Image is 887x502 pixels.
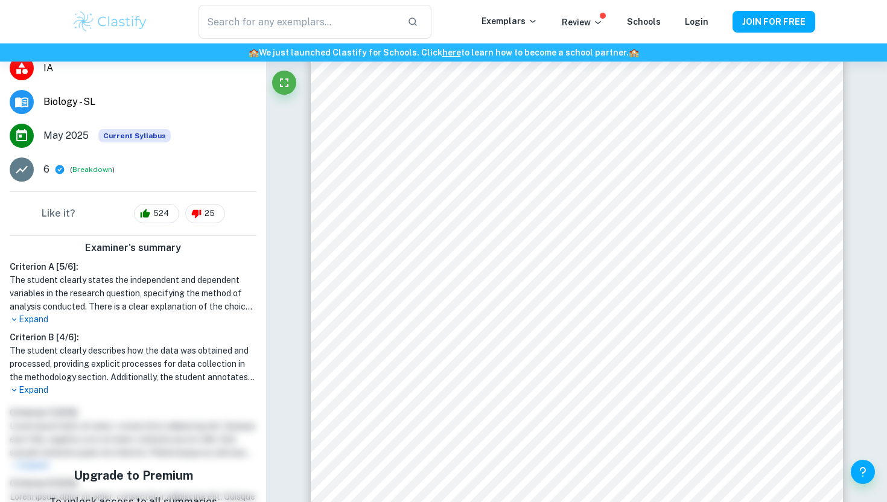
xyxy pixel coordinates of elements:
[482,14,538,28] p: Exemplars
[10,313,256,326] p: Expand
[70,164,115,176] span: ( )
[10,331,256,344] h6: Criterion B [ 4 / 6 ]:
[851,460,875,484] button: Help and Feedback
[733,11,815,33] button: JOIN FOR FREE
[98,129,171,142] span: Current Syllabus
[199,5,398,39] input: Search for any exemplars...
[49,466,217,485] h5: Upgrade to Premium
[627,17,661,27] a: Schools
[629,48,639,57] span: 🏫
[43,162,49,177] p: 6
[5,241,261,255] h6: Examiner's summary
[442,48,461,57] a: here
[147,208,176,220] span: 524
[10,384,256,396] p: Expand
[72,10,148,34] img: Clastify logo
[562,16,603,29] p: Review
[98,129,171,142] div: This exemplar is based on the current syllabus. Feel free to refer to it for inspiration/ideas wh...
[43,61,256,75] span: IA
[43,95,256,109] span: Biology - SL
[198,208,221,220] span: 25
[134,204,179,223] div: 524
[42,206,75,221] h6: Like it?
[72,164,112,175] button: Breakdown
[10,344,256,384] h1: The student clearly describes how the data was obtained and processed, providing explicit process...
[10,260,256,273] h6: Criterion A [ 5 / 6 ]:
[249,48,259,57] span: 🏫
[185,204,225,223] div: 25
[43,129,89,143] span: May 2025
[685,17,708,27] a: Login
[2,46,885,59] h6: We just launched Clastify for Schools. Click to learn how to become a school partner.
[272,71,296,95] button: Fullscreen
[10,273,256,313] h1: The student clearly states the independent and dependent variables in the research question, spec...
